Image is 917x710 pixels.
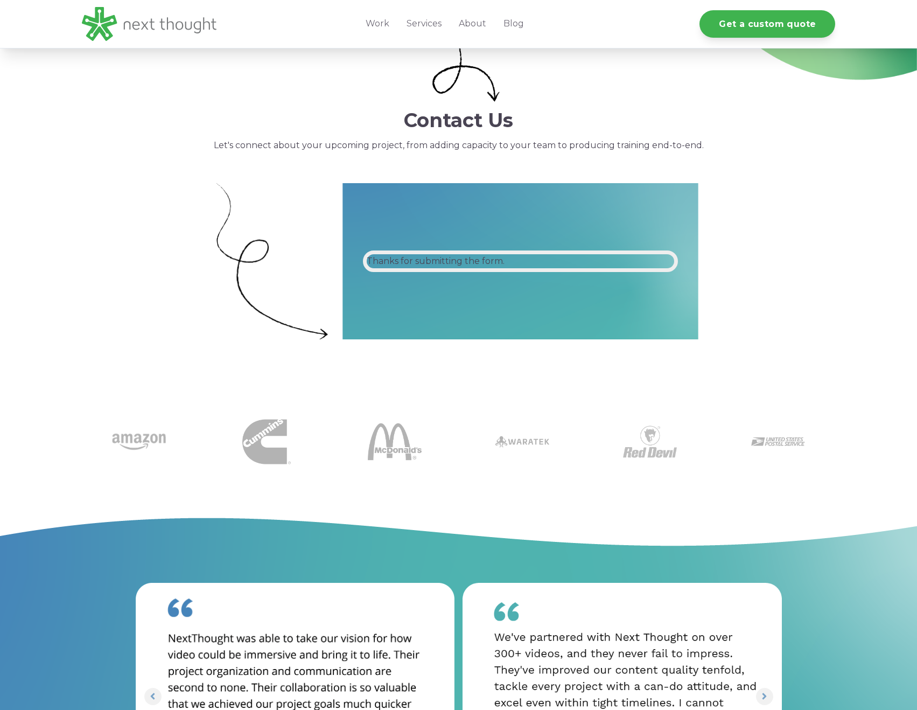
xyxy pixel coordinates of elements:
h2: Contact Us [82,109,836,131]
p: Let's connect about your upcoming project, from adding capacity to your team to producing trainin... [82,138,836,152]
img: McDonalds 1 [368,415,422,469]
a: Get a custom quote [699,10,835,38]
img: Waratek logo [495,415,549,469]
img: USPS [751,415,805,469]
img: Cummins [242,417,291,466]
img: Big curly arrow [216,183,328,339]
button: Next slide [756,688,773,705]
img: LG - NextThought Logo [82,7,216,41]
button: Go to last slide [144,688,162,705]
img: amazon-1 [112,415,166,469]
img: Red Devil [623,415,677,469]
img: Small curly arrow [432,25,500,102]
div: Thanks for submitting the form. [367,254,674,268]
